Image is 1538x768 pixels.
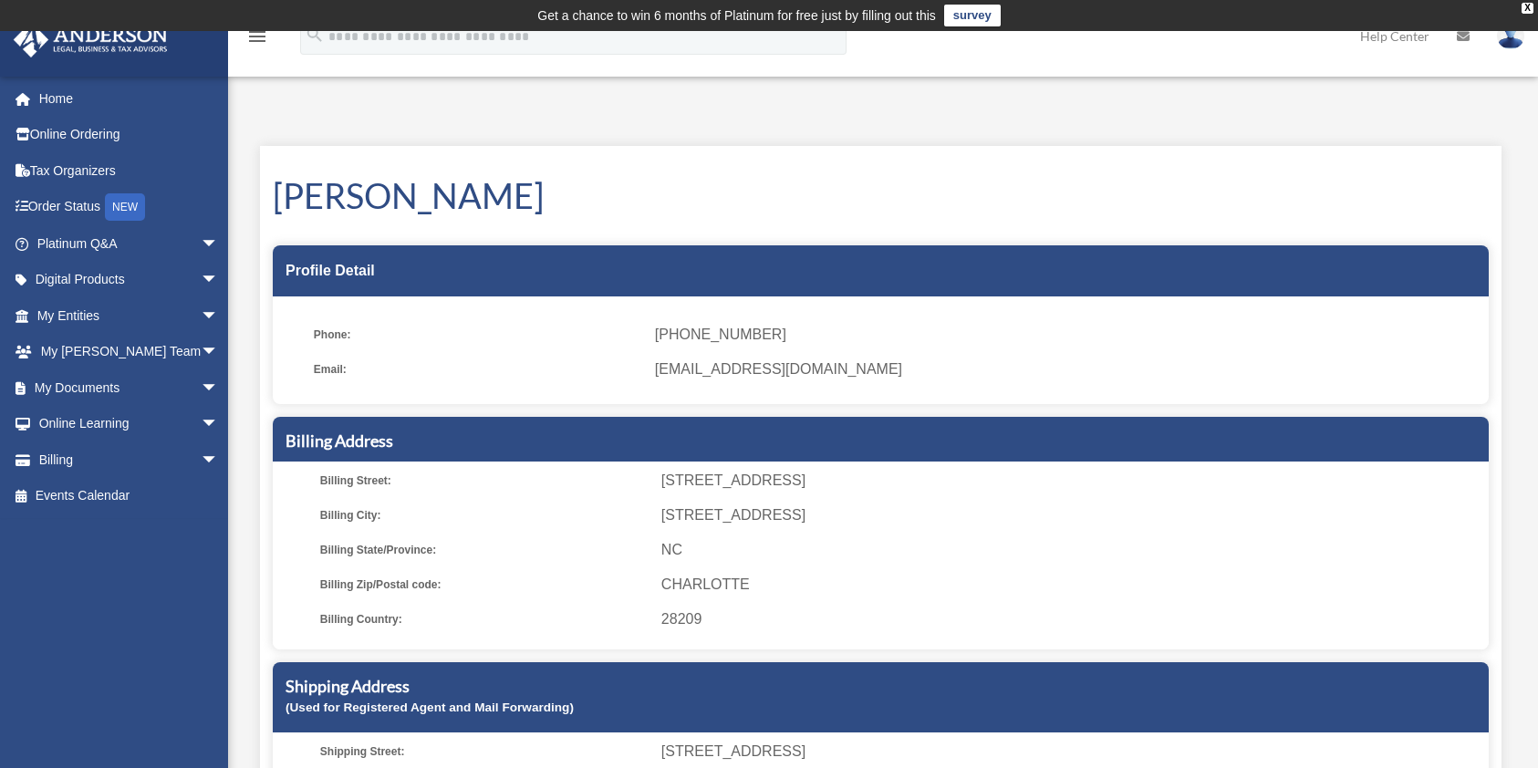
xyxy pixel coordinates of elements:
span: [STREET_ADDRESS] [661,739,1482,764]
h5: Shipping Address [286,675,1476,698]
span: Billing State/Province: [320,537,649,563]
a: Online Learningarrow_drop_down [13,406,246,442]
span: CHARLOTTE [661,572,1482,597]
img: User Pic [1497,23,1524,49]
span: [STREET_ADDRESS] [661,468,1482,493]
span: Phone: [314,322,642,348]
a: Order StatusNEW [13,189,246,226]
span: 28209 [661,607,1482,632]
h5: Billing Address [286,430,1476,452]
a: Tax Organizers [13,152,246,189]
span: Billing City: [320,503,649,528]
span: arrow_drop_down [201,262,237,299]
span: arrow_drop_down [201,441,237,479]
a: Billingarrow_drop_down [13,441,246,478]
div: close [1522,3,1533,14]
span: Shipping Street: [320,739,649,764]
span: [EMAIL_ADDRESS][DOMAIN_NAME] [655,357,1476,382]
a: Online Ordering [13,117,246,153]
i: menu [246,26,268,47]
span: arrow_drop_down [201,369,237,407]
span: [STREET_ADDRESS] [661,503,1482,528]
a: My [PERSON_NAME] Teamarrow_drop_down [13,334,246,370]
a: Home [13,80,246,117]
span: [PHONE_NUMBER] [655,322,1476,348]
div: NEW [105,193,145,221]
a: Events Calendar [13,478,246,514]
span: arrow_drop_down [201,225,237,263]
a: survey [944,5,1001,26]
a: My Entitiesarrow_drop_down [13,297,246,334]
div: Get a chance to win 6 months of Platinum for free just by filling out this [537,5,936,26]
a: Platinum Q&Aarrow_drop_down [13,225,246,262]
span: Billing Country: [320,607,649,632]
small: (Used for Registered Agent and Mail Forwarding) [286,701,574,714]
h1: [PERSON_NAME] [273,171,1489,220]
span: arrow_drop_down [201,334,237,371]
span: arrow_drop_down [201,297,237,335]
img: Anderson Advisors Platinum Portal [8,22,173,57]
span: arrow_drop_down [201,406,237,443]
span: Email: [314,357,642,382]
a: menu [246,32,268,47]
span: Billing Zip/Postal code: [320,572,649,597]
a: My Documentsarrow_drop_down [13,369,246,406]
i: search [305,25,325,45]
span: Billing Street: [320,468,649,493]
a: Digital Productsarrow_drop_down [13,262,246,298]
div: Profile Detail [273,245,1489,296]
span: NC [661,537,1482,563]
